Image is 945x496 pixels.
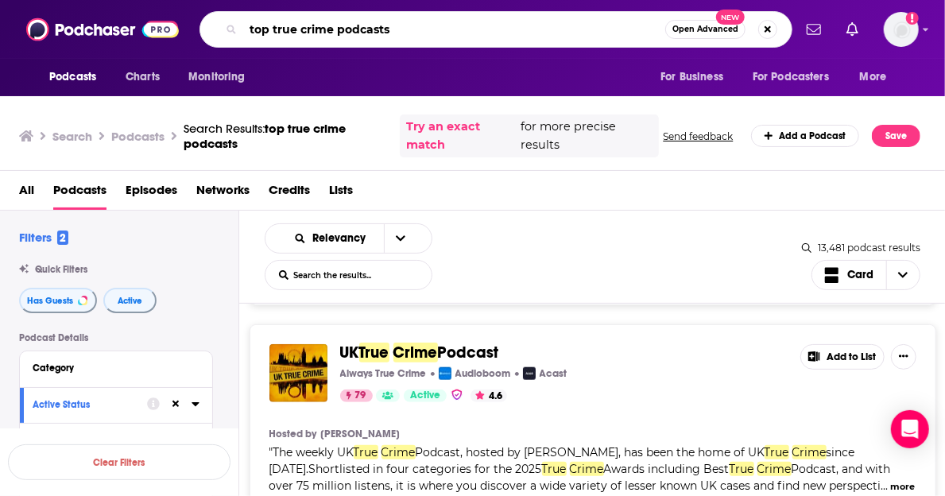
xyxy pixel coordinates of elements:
[792,445,827,459] span: Crime
[33,362,189,374] div: Category
[523,367,567,380] a: AcastAcast
[716,10,745,25] span: New
[354,445,378,459] span: True
[19,177,34,210] a: All
[860,66,887,88] span: More
[184,121,346,151] span: top true crime podcasts
[329,177,353,210] a: Lists
[243,17,665,42] input: Search podcasts, credits, & more...
[753,66,829,88] span: For Podcasters
[199,11,792,48] div: Search podcasts, credits, & more...
[52,129,92,144] h3: Search
[340,343,359,362] span: UK
[471,389,507,402] button: 4.6
[849,62,907,92] button: open menu
[439,367,511,380] a: AudioboomAudioboom
[340,389,373,402] a: 79
[847,269,873,281] span: Card
[384,224,417,253] button: open menu
[884,12,919,47] button: Show profile menu
[665,20,746,39] button: Open AdvancedNew
[118,296,142,305] span: Active
[184,121,387,151] div: Search Results:
[33,394,147,414] button: Active Status
[19,288,97,313] button: Has Guests
[570,462,604,476] span: Crime
[521,118,653,154] span: for more precise results
[111,129,165,144] h3: Podcasts
[884,12,919,47] span: Logged in as CaveHenricks
[872,125,920,147] button: Save
[404,389,447,402] a: Active
[890,480,915,494] button: more
[312,233,371,244] span: Relevancy
[800,16,827,43] a: Show notifications dropdown
[33,358,199,378] button: Category
[320,428,400,440] a: [PERSON_NAME]
[38,62,117,92] button: open menu
[438,343,499,362] span: Podcast
[126,66,160,88] span: Charts
[802,242,920,254] div: 13,481 podcast results
[659,130,738,143] button: Send feedback
[265,223,432,254] h2: Choose List sort
[381,445,416,459] span: Crime
[455,367,511,380] p: Audioboom
[604,462,730,476] span: Awards including Best
[891,344,916,370] button: Show More Button
[269,344,327,402] img: UK True Crime Podcast
[280,233,384,244] button: open menu
[672,25,738,33] span: Open Advanced
[340,367,427,380] p: Always True Crime
[269,177,310,210] a: Credits
[26,14,179,45] img: Podchaser - Follow, Share and Rate Podcasts
[273,445,354,459] span: The weekly UK
[406,118,517,154] a: Try an exact match
[730,462,754,476] span: True
[416,445,765,459] span: Podcast, hosted by [PERSON_NAME], has been the home of UK
[340,344,499,362] a: UKTrueCrimePodcast
[840,16,865,43] a: Show notifications dropdown
[881,479,889,493] span: ...
[906,12,919,25] svg: Add a profile image
[49,66,96,88] span: Podcasts
[19,230,68,245] h2: Filters
[542,462,567,476] span: True
[751,125,860,147] a: Add a Podcast
[35,264,87,275] span: Quick Filters
[269,462,891,493] span: Podcast, and with over 75 million listens, it is where you discover a wide variety of lesser know...
[57,231,68,245] span: 2
[660,66,723,88] span: For Business
[742,62,852,92] button: open menu
[393,343,438,362] span: Crime
[269,445,891,493] span: "
[27,296,73,305] span: Has Guests
[269,428,317,440] h4: Hosted by
[757,462,792,476] span: Crime
[540,367,567,380] p: Acast
[410,388,440,404] span: Active
[811,260,921,290] button: Choose View
[649,62,743,92] button: open menu
[196,177,250,210] a: Networks
[53,177,107,210] a: Podcasts
[19,332,213,343] p: Podcast Details
[269,445,855,476] span: since [DATE].Shortlisted in four categories for the 2025
[884,12,919,47] img: User Profile
[126,177,177,210] a: Episodes
[765,445,789,459] span: True
[523,367,536,380] img: Acast
[8,444,230,480] button: Clear Filters
[103,288,157,313] button: Active
[177,62,265,92] button: open menu
[33,399,137,410] div: Active Status
[115,62,169,92] a: Charts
